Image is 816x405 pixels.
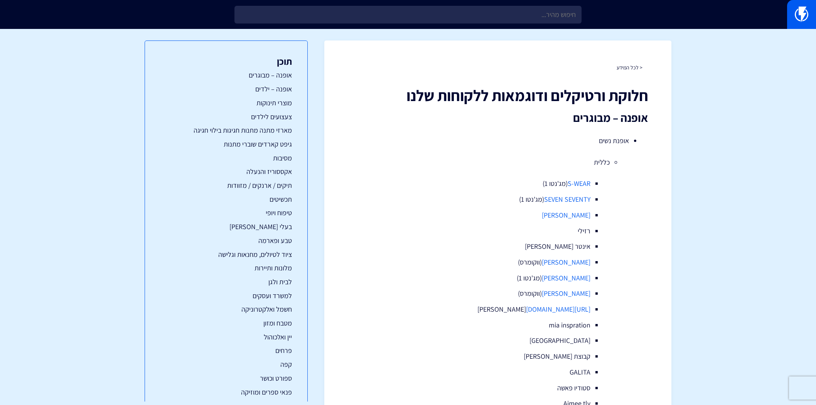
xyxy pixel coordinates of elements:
[160,70,292,80] a: אופנה – מבוגרים
[160,346,292,356] a: פרחים
[160,194,292,204] a: תכשיטים
[347,111,648,124] h2: אופנה – מבוגרים
[347,87,648,104] h1: חלוקת ורטיקלים ודוגמאות ללקוחות שלנו
[160,318,292,328] a: מטבח ומזון
[405,351,590,361] li: קבוצת [PERSON_NAME]
[542,289,590,298] a: [PERSON_NAME]
[405,179,590,189] li: (מג'נטו 1)
[160,373,292,383] a: ספורט וכושר
[405,241,590,251] li: אינטר [PERSON_NAME]
[160,359,292,370] a: קפה
[405,273,590,283] li: (מג'נטו 1)
[405,367,590,377] li: GALITA
[234,6,582,24] input: חיפוש מהיר...
[160,181,292,191] a: תיקים / ארנקים / מזוודות
[160,222,292,232] a: בעלי [PERSON_NAME]
[542,211,590,219] a: [PERSON_NAME]
[160,291,292,301] a: למשרד ועסקים
[160,139,292,149] a: גיפט קארדים שוברי מתנות
[542,273,590,282] a: [PERSON_NAME]
[617,64,642,71] a: < לכל המידע
[160,153,292,163] a: מסיבות
[160,56,292,66] h3: תוכן
[405,304,590,314] li: [PERSON_NAME]
[405,320,590,330] li: mia inspration
[160,304,292,314] a: חשמל ואלקטרוניקה
[405,226,590,236] li: רזילי
[405,336,590,346] li: [GEOGRAPHIC_DATA]
[160,125,292,135] a: מארזי מתנה מתנות חגיגות בילוי חגיגה
[544,195,590,204] a: SEVEN SEVENTY
[160,250,292,260] a: ציוד לטיולים, מחנאות וגלישה
[405,289,590,299] li: (ווקומרס)
[160,387,292,397] a: פנאי ספרים ומוזיקה
[160,332,292,342] a: יין ואלכוהול
[160,98,292,108] a: מוצרי תינוקות
[526,305,590,314] a: [URL][DOMAIN_NAME]
[160,277,292,287] a: לבית ולגן
[160,208,292,218] a: טיפוח ויופי
[160,84,292,94] a: אופנה – ילדים
[160,263,292,273] a: מלונות ותיירות
[405,383,590,393] li: סטודיו פאשה
[542,258,590,267] a: [PERSON_NAME]
[160,236,292,246] a: טבע ופארמה
[160,167,292,177] a: אקססוריז והנעלה
[568,179,590,188] a: S-WEAR
[405,194,590,204] li: (מג'נטו 1)
[405,257,590,267] li: (ווקומרס)
[160,112,292,122] a: צעצועים לילדים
